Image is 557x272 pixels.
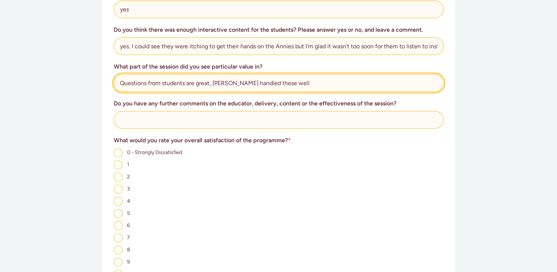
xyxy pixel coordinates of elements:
[114,245,123,254] input: 8
[127,234,130,241] span: 7
[114,221,123,230] input: 6
[114,197,123,206] input: 4
[114,99,444,108] h3: Do you have any further comments on the educator, delivery, content or the effectiveness of the s...
[127,161,129,168] span: 1
[114,233,123,242] input: 7
[127,259,130,265] span: 9
[114,148,123,157] input: 0 - Strongly Dissatisfied
[127,174,130,180] span: 2
[114,136,444,145] h3: What would you rate your overall satisfaction of the programme?
[127,222,130,229] span: 6
[127,247,130,253] span: 8
[114,25,444,34] h3: Do you think there was enough interactive content for the students? Please answer yes or no, and ...
[114,258,123,266] input: 9
[127,198,130,204] span: 4
[114,209,123,218] input: 5
[127,149,182,156] span: 0 - Strongly Dissatisfied
[114,62,444,71] h3: What part of the session did you see particular value in?
[114,172,123,181] input: 2
[114,160,123,169] input: 1
[114,185,123,193] input: 3
[127,210,130,216] span: 5
[127,186,130,192] span: 3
